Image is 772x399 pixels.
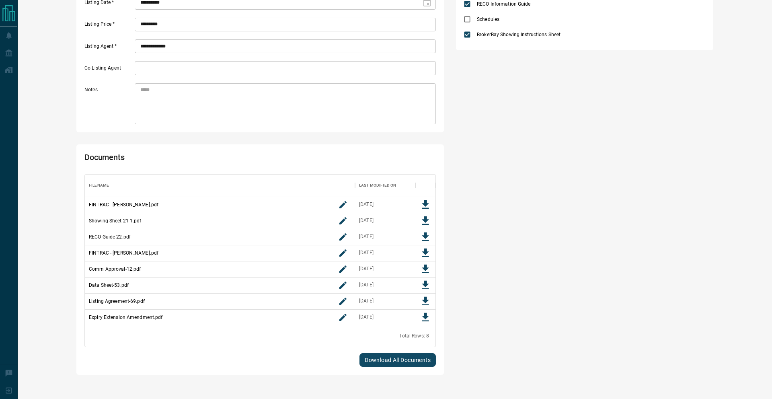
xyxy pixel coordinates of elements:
[355,174,415,197] div: Last Modified On
[89,282,129,289] p: Data Sheet-53.pdf
[417,309,433,325] button: Download File
[475,31,563,38] span: BrokerBay Showing Instructions Sheet
[89,298,145,305] p: Listing Agreement-69.pdf
[359,217,374,224] div: Feb 3, 2025
[335,309,351,325] button: rename button
[359,265,374,272] div: Feb 4, 2025
[399,333,429,339] div: Total Rows: 8
[89,174,109,197] div: Filename
[84,43,133,53] label: Listing Agent
[89,249,158,257] p: FINTRAC - [PERSON_NAME].pdf
[475,0,532,8] span: RECO Information Guide
[417,293,433,309] button: Download File
[84,21,133,31] label: Listing Price
[359,233,374,240] div: Feb 3, 2025
[359,282,374,288] div: Feb 4, 2025
[335,261,351,277] button: rename button
[417,261,433,277] button: Download File
[417,229,433,245] button: Download File
[417,245,433,261] button: Download File
[89,201,158,208] p: FINTRAC - [PERSON_NAME].pdf
[359,298,374,304] div: Feb 4, 2025
[335,197,351,213] button: rename button
[417,277,433,293] button: Download File
[359,174,396,197] div: Last Modified On
[335,213,351,229] button: rename button
[84,152,295,166] h2: Documents
[417,197,433,213] button: Download File
[89,265,141,273] p: Comm Approval-12.pdf
[84,65,133,75] label: Co Listing Agent
[417,213,433,229] button: Download File
[85,174,355,197] div: Filename
[89,314,162,321] p: Expiry Extension Amendment.pdf
[475,16,501,23] span: Schedules
[335,229,351,245] button: rename button
[84,86,133,124] label: Notes
[359,249,374,256] div: Feb 3, 2025
[359,201,374,208] div: Feb 3, 2025
[335,245,351,261] button: rename button
[335,293,351,309] button: rename button
[359,353,436,367] button: Download All Documents
[89,233,131,241] p: RECO Guide-22.pdf
[359,314,374,321] div: Apr 1, 2025
[89,217,141,224] p: Showing Sheet-21-1.pdf
[335,277,351,293] button: rename button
